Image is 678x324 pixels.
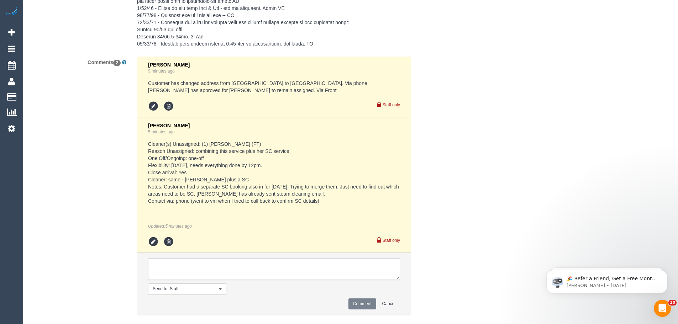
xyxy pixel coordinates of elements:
[383,102,400,107] small: Staff only
[148,62,190,68] span: [PERSON_NAME]
[383,238,400,243] small: Staff only
[654,300,671,317] iframe: Intercom live chat
[378,298,400,309] button: Cancel
[148,69,175,74] a: 9 minutes ago
[536,255,678,305] iframe: Intercom notifications message
[148,123,190,128] span: [PERSON_NAME]
[148,80,400,94] pre: Customer has changed address from [GEOGRAPHIC_DATA] to [GEOGRAPHIC_DATA]. Via phone [PERSON_NAME]...
[148,140,400,205] pre: Cleaner(s) Unassigned: (1) [PERSON_NAME] (FT) Reason Unassigned: combining this service plus her ...
[668,300,677,306] span: 10
[165,224,192,229] span: Sep 15, 2025 14:19
[148,224,192,229] em: Updated:
[25,56,132,66] label: Comments
[148,283,226,294] button: Send to: Staff
[148,129,175,134] a: 5 minutes ago
[153,286,217,292] span: Send to: Staff
[113,60,121,66] span: 2
[4,7,19,17] img: Automaid Logo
